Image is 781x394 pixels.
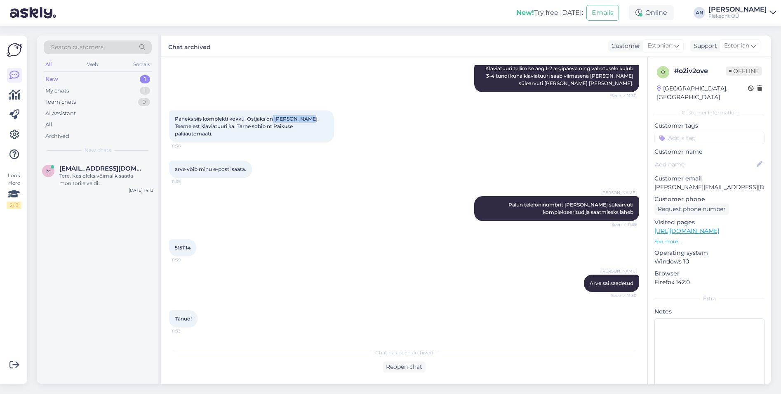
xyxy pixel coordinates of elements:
p: See more ... [654,238,765,245]
span: Palun telefoninumbrit [PERSON_NAME] sülearvuti komplekteeritud ja saatmiseks läheb [508,202,635,215]
p: Customer name [654,147,765,156]
p: Customer email [654,174,765,183]
a: [PERSON_NAME]Fleksont OÜ [708,6,776,19]
div: Try free [DATE]: [516,8,583,18]
div: 1 [140,87,150,95]
div: Reopen chat [383,361,426,373]
input: Add name [655,160,755,169]
div: All [44,59,53,70]
span: 11:36 [172,143,202,149]
div: [PERSON_NAME] [708,6,767,13]
div: Customer [608,42,640,50]
span: Paneks siis komplekti kokku. Ostjaks on [PERSON_NAME]. Teeme est klaviatuuri ka. Tarne sobib nt P... [175,116,320,137]
div: Archived [45,132,69,140]
div: Look Here [7,172,21,209]
span: 11:53 [172,328,202,334]
span: o [661,69,665,75]
span: Chat has been archived [375,349,433,356]
p: Operating system [654,249,765,257]
label: Chat archived [168,40,211,52]
div: My chats [45,87,69,95]
a: [URL][DOMAIN_NAME] [654,227,719,235]
span: m [46,168,51,174]
p: Windows 10 [654,257,765,266]
div: AI Assistant [45,109,76,118]
p: Customer tags [654,121,765,130]
div: 1 [140,75,150,83]
div: Web [85,59,100,70]
p: Browser [654,269,765,278]
div: All [45,121,52,129]
span: arve võib minu e-posti saata. [175,166,246,172]
span: [PERSON_NAME] [601,190,637,196]
span: Search customers [51,43,104,52]
div: [DATE] 14:12 [129,187,153,193]
b: New! [516,9,534,17]
div: [GEOGRAPHIC_DATA], [GEOGRAPHIC_DATA] [657,84,748,102]
img: Askly Logo [7,42,22,58]
span: Tänud! [175,316,192,322]
span: Seen ✓ 11:30 [606,93,637,99]
span: Offline [726,66,762,76]
span: 11:39 [172,178,202,185]
span: maisrando@gmail.com [59,165,145,172]
span: Seen ✓ 11:39 [606,221,637,228]
span: 11:39 [172,257,202,263]
div: Team chats [45,98,76,106]
div: Customer information [654,109,765,116]
p: Customer phone [654,195,765,204]
span: Estonian [647,41,673,50]
div: Tere. Kas oleks võimalik saada monitorile veidi konkurentsivõimelisem hinnapakkumine. [URL][DOMAI... [59,172,153,187]
div: 0 [138,98,150,106]
div: Extra [654,295,765,302]
span: Estonian [724,41,749,50]
span: New chats [85,147,111,154]
p: Firefox 142.0 [654,278,765,287]
input: Add a tag [654,132,765,144]
div: Online [629,5,674,20]
span: Klaviatuuri tellimise aeg 1-2 argipäeva ning vahetusele kulub 3-4 tundi kuna klaviatuuri saab vii... [485,65,635,86]
span: 5151114 [175,244,191,251]
button: Emails [586,5,619,21]
p: Visited pages [654,218,765,227]
p: Notes [654,307,765,316]
div: Socials [132,59,152,70]
span: [PERSON_NAME] [601,268,637,274]
div: Request phone number [654,204,729,215]
div: Support [690,42,717,50]
div: New [45,75,58,83]
div: Fleksont OÜ [708,13,767,19]
div: AN [694,7,705,19]
div: # o2iv2ove [674,66,726,76]
span: Arve sai saadetud [590,280,633,286]
span: Seen ✓ 11:50 [606,292,637,299]
div: 2 / 3 [7,202,21,209]
p: [PERSON_NAME][EMAIL_ADDRESS][DOMAIN_NAME] [654,183,765,192]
